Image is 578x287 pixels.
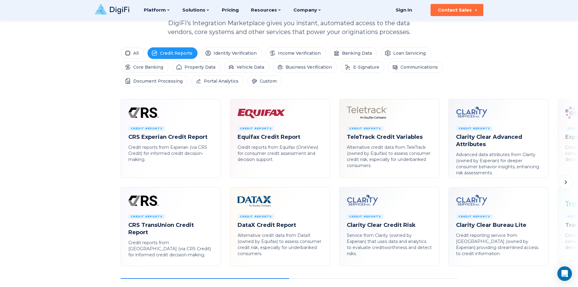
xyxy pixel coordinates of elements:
[201,47,262,59] li: Identity Verification
[238,126,274,131] span: Credit Reports
[341,61,384,73] li: E-Signature
[172,61,221,73] li: Property Data
[456,152,541,176] p: Advanced data attributes from Clarity (owned by Experian) for deeper consumer behavior insights, ...
[438,7,472,13] div: Contact Sales
[147,47,198,59] li: Credit Reports
[273,61,337,73] li: Business Verification
[157,19,421,36] p: DigiFi’s Integration Marketplace gives you instant, automated access to the data vendors, core sy...
[238,221,323,229] h4: DataX Credit Report
[431,4,483,16] button: Contact Sales
[456,214,493,219] span: Credit Reports
[128,133,213,141] h4: CRS Experian Credit Report
[128,214,165,219] span: Credit Reports
[191,75,244,87] li: Portal Analytics
[128,144,213,162] p: Credit reports from Experian (via CRS Credit) for informed credit decision-making.
[347,221,432,229] h4: Clarity Clear Credit Risk
[381,47,431,59] li: Loan Servicing
[121,75,188,87] li: Document Processing
[238,232,323,257] p: Alternative credit data from DataX (owned by Equifax) to assess consumer credit risk, especially ...
[247,75,282,87] li: Custom
[265,47,326,59] li: Income Verification
[238,144,323,162] p: Credit reports from Equifax (OneView) for consumer credit assessment and decision support.
[238,214,274,219] span: Credit Reports
[347,133,432,141] h4: TeleTrack Credit Variables
[456,126,493,131] span: Credit Reports
[557,266,572,281] div: Open Intercom Messenger
[121,47,144,59] li: All
[238,133,323,141] h4: Equifax Credit Report
[347,126,384,131] span: Credit Reports
[388,61,443,73] li: Communications
[388,4,420,16] a: Sign In
[456,232,541,257] p: Credit reporting service from Clarity (owned by Experian) providing streamlined access to credit ...
[347,144,432,169] p: Alternative credit data from TeleTrack (owned by Equifax) to assess consumer credit risk, especia...
[347,232,432,257] p: Service from Clarity (owned by Experian) that uses data and analytics to evaluate creditworthines...
[347,214,384,219] span: Credit Reports
[224,61,269,73] li: Vehicle Data
[128,221,213,236] h4: CRS TransUnion Credit Report
[330,47,377,59] li: Banking Data
[456,221,541,229] h4: Clarity Clear Bureau Lite
[128,126,165,131] span: Credit Reports
[456,133,541,148] h4: Clarity Clear Advanced Attributes
[128,240,213,258] p: Credit reports from TransUnion (via CRS Credit) for informed credit decision-making.
[121,61,168,73] li: Core Banking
